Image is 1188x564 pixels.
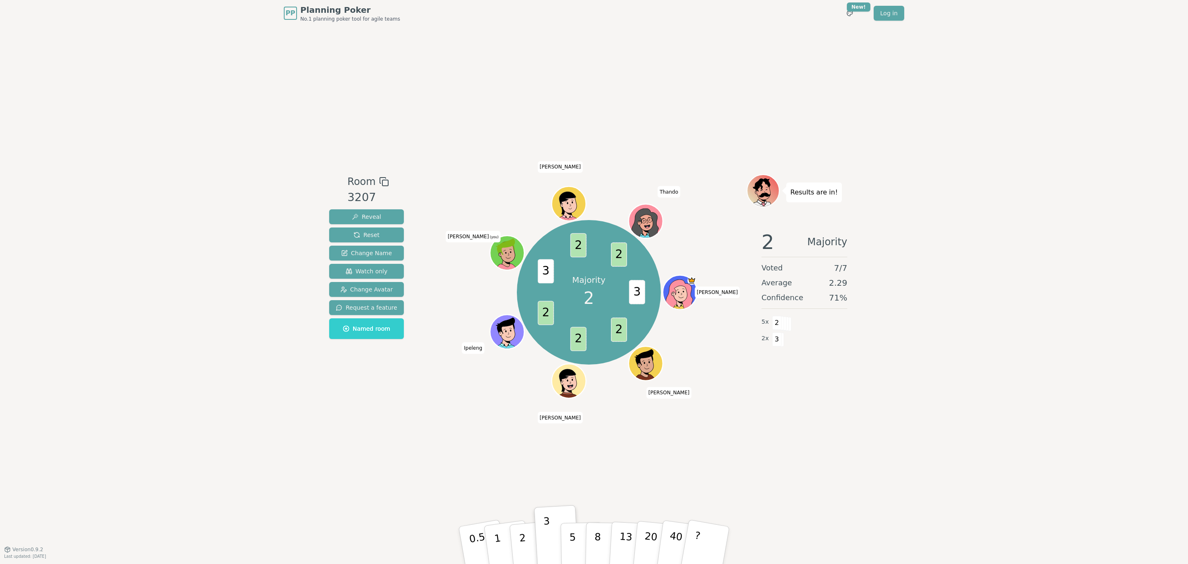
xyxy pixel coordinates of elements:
[329,282,404,297] button: Change Avatar
[543,515,552,560] p: 3
[646,387,692,398] span: Click to change your name
[329,300,404,315] button: Request a feature
[790,187,838,198] p: Results are in!
[347,189,389,206] div: 3207
[329,246,404,261] button: Change Name
[842,6,857,21] button: New!
[445,231,500,242] span: Click to change your name
[12,546,43,553] span: Version 0.9.2
[874,6,904,21] a: Log in
[761,292,803,303] span: Confidence
[807,232,847,252] span: Majority
[570,233,586,258] span: 2
[489,235,499,239] span: (you)
[300,16,400,22] span: No.1 planning poker tool for agile teams
[341,249,392,257] span: Change Name
[829,292,847,303] span: 71 %
[761,232,774,252] span: 2
[687,276,696,285] span: Norval is the host
[537,161,583,173] span: Click to change your name
[462,342,484,354] span: Click to change your name
[772,332,782,346] span: 3
[340,285,393,294] span: Change Avatar
[847,2,870,12] div: New!
[834,262,847,274] span: 7 / 7
[761,334,769,343] span: 2 x
[329,209,404,224] button: Reveal
[300,4,400,16] span: Planning Poker
[570,327,586,351] span: 2
[285,8,295,18] span: PP
[336,303,397,312] span: Request a feature
[611,318,627,342] span: 2
[329,227,404,242] button: Reset
[329,318,404,339] button: Named room
[695,287,740,298] span: Click to change your name
[347,174,375,189] span: Room
[329,264,404,279] button: Watch only
[761,262,783,274] span: Voted
[4,554,46,559] span: Last updated: [DATE]
[772,316,782,330] span: 2
[537,301,554,325] span: 2
[343,325,390,333] span: Named room
[761,277,792,289] span: Average
[629,280,645,305] span: 3
[354,231,379,239] span: Reset
[4,546,43,553] button: Version0.9.2
[829,277,847,289] span: 2.29
[761,318,769,327] span: 5 x
[658,186,680,197] span: Click to change your name
[537,259,554,284] span: 3
[584,286,594,310] span: 2
[352,213,381,221] span: Reveal
[611,243,627,267] span: 2
[491,237,523,269] button: Click to change your avatar
[346,267,388,275] span: Watch only
[537,412,583,423] span: Click to change your name
[572,274,606,286] p: Majority
[284,4,400,22] a: PPPlanning PokerNo.1 planning poker tool for agile teams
